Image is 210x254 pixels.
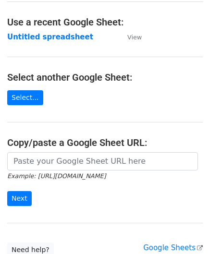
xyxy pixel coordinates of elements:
[127,34,142,41] small: View
[7,152,198,170] input: Paste your Google Sheet URL here
[7,16,203,28] h4: Use a recent Google Sheet:
[7,90,43,105] a: Select...
[162,208,210,254] iframe: Chat Widget
[7,172,106,180] small: Example: [URL][DOMAIN_NAME]
[7,33,93,41] a: Untitled spreadsheet
[7,191,32,206] input: Next
[7,137,203,148] h4: Copy/paste a Google Sheet URL:
[7,72,203,83] h4: Select another Google Sheet:
[118,33,142,41] a: View
[143,243,203,252] a: Google Sheets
